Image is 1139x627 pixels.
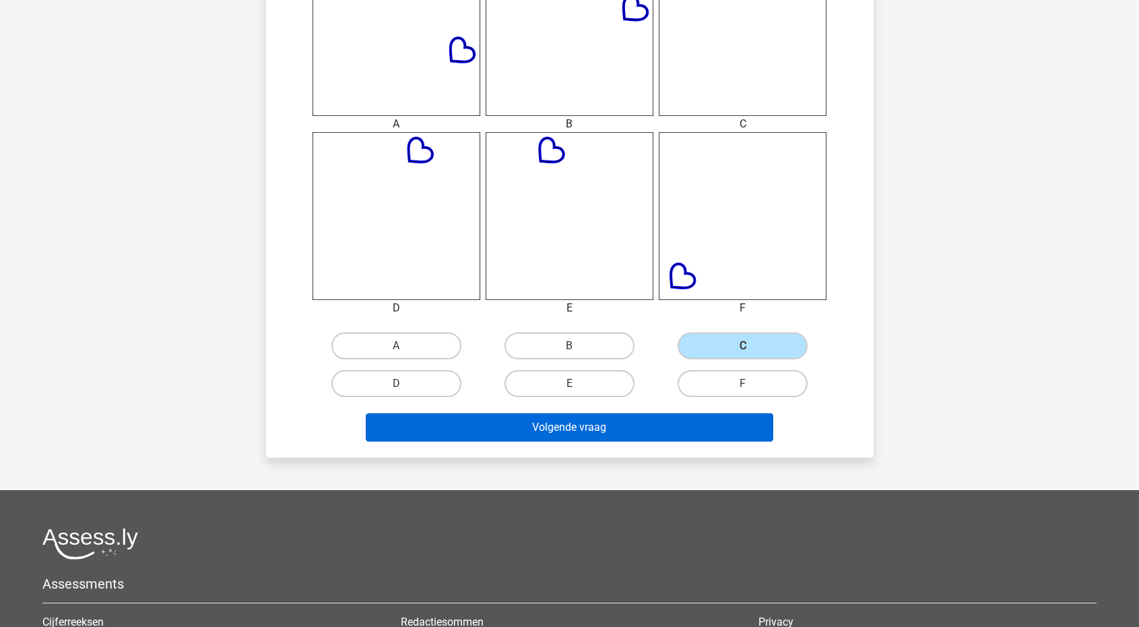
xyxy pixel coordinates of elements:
[678,332,808,359] label: C
[331,332,461,359] label: A
[505,332,634,359] label: B
[42,528,138,560] img: Assessly logo
[649,116,837,132] div: C
[42,576,1097,592] h5: Assessments
[678,370,808,397] label: F
[476,116,663,132] div: B
[302,300,490,316] div: D
[331,370,461,397] label: D
[476,300,663,316] div: E
[649,300,837,316] div: F
[302,116,490,132] div: A
[505,370,634,397] label: E
[366,413,773,442] button: Volgende vraag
